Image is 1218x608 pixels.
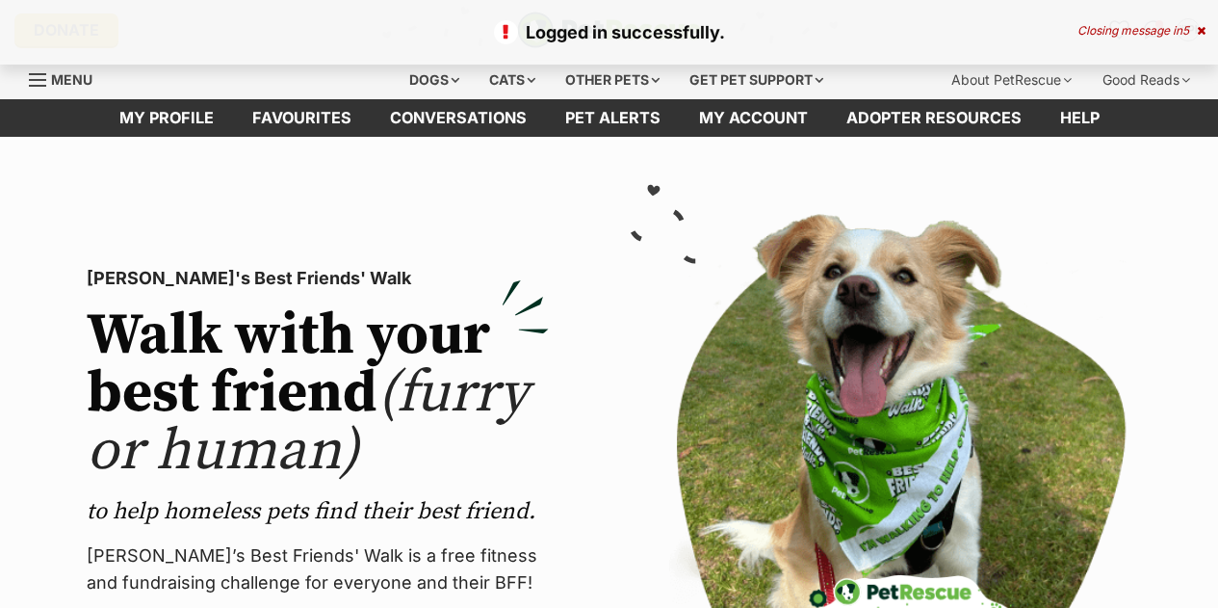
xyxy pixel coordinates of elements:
[233,99,371,137] a: Favourites
[552,61,673,99] div: Other pets
[476,61,549,99] div: Cats
[87,265,549,292] p: [PERSON_NAME]'s Best Friends' Walk
[87,542,549,596] p: [PERSON_NAME]’s Best Friends' Walk is a free fitness and fundraising challenge for everyone and t...
[1089,61,1204,99] div: Good Reads
[29,61,106,95] a: Menu
[371,99,546,137] a: conversations
[396,61,473,99] div: Dogs
[87,357,529,488] span: (furry or human)
[51,71,92,88] span: Menu
[546,99,680,137] a: Pet alerts
[680,99,827,137] a: My account
[827,99,1041,137] a: Adopter resources
[1041,99,1119,137] a: Help
[938,61,1085,99] div: About PetRescue
[676,61,837,99] div: Get pet support
[87,307,549,481] h2: Walk with your best friend
[100,99,233,137] a: My profile
[87,496,549,527] p: to help homeless pets find their best friend.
